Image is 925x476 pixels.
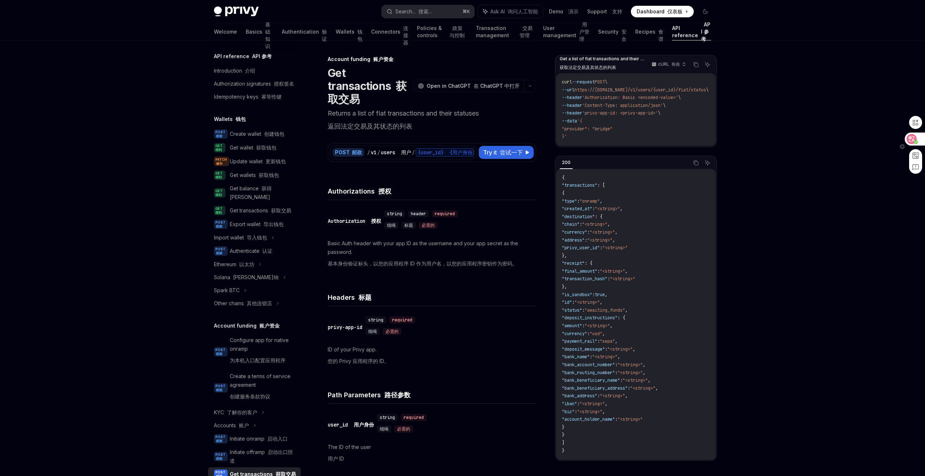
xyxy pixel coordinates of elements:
span: , [600,198,602,204]
span: "deposit_instructions" [562,315,618,321]
span: GET [214,206,225,215]
font: 标题 [358,294,371,301]
span: POST [214,347,228,356]
span: , [605,401,607,407]
font: 邮政 [216,439,223,443]
span: "<string>" [600,393,625,399]
span: , [607,221,610,227]
div: users [381,149,411,156]
a: Basics 基础知识 [246,23,273,40]
div: Ethereum [214,260,254,269]
span: "transactions" [562,182,597,188]
font: 卷曲 [671,61,680,67]
span: --header [562,95,582,100]
span: "bank_address" [562,393,597,399]
span: "created_at" [562,206,592,212]
font: 邮政 [216,224,223,228]
font: 启动出口匝道 [230,449,293,464]
a: Transaction management 交易管理 [476,23,534,40]
span: \ [605,79,607,85]
font: 连接器 [403,25,408,46]
span: string [368,317,383,323]
span: , [600,299,602,305]
button: Open in ChatGPT 在 ChatGPT 中打开 [413,80,524,92]
font: 导出钱包 [263,221,284,227]
a: API reference API 参考 [672,23,711,40]
font: 授权签名 [274,81,294,87]
font: 获取交易 [271,207,291,213]
font: {用户身份} [449,149,476,156]
span: , [643,370,645,376]
button: cURL 卷曲 [647,59,689,71]
span: 细绳 [387,222,396,228]
a: POST 邮政Configure app for native onramp为本机入口配置应用程序 [208,334,301,370]
span: "transaction_hash" [562,276,607,282]
span: "receipt" [562,260,585,266]
span: GET [214,143,225,152]
font: 返回法定交易及其状态的列表 [328,122,412,130]
button: Ask AI [703,158,712,168]
a: GET 得到Get transactions 获取交易 [208,204,301,217]
font: 邮政 [216,456,223,460]
span: : [592,206,595,212]
font: 账户资金 [259,323,280,329]
font: 安全 [621,29,627,42]
font: 支持 [612,8,622,14]
span: : [597,268,600,274]
span: : [585,237,587,243]
a: Demo 演示 [549,8,578,15]
span: POST [214,383,228,393]
span: "id" [562,299,572,305]
span: : [628,385,630,391]
h5: Wallets [214,115,246,124]
span: \ [658,110,661,116]
font: 得到 [215,193,222,197]
div: / [377,149,380,156]
div: Configure app for native onramp [230,336,296,368]
span: : [590,354,592,360]
a: Recipes 食谱 [635,23,663,40]
div: required [389,316,415,324]
span: "<string>" [580,401,605,407]
span: : [587,331,590,337]
div: Export wallet [230,220,284,229]
span: : [607,276,610,282]
a: User management 用户管理 [543,23,590,40]
span: "usd" [590,331,602,337]
span: curl [562,79,572,85]
span: POST [595,79,605,85]
font: 以太坊 [239,261,254,267]
span: "<string>" [607,346,633,352]
span: : [600,245,602,251]
div: required [432,210,458,217]
span: "destination" [562,214,595,220]
button: Ask AI 询问人工智能 [478,5,543,18]
p: Returns a list of fiat transactions and their statuses [328,108,536,134]
span: , [655,385,658,391]
div: Idempotency keys [214,92,281,101]
a: Idempotency keys 幂等性键 [208,90,301,103]
div: / [367,149,370,156]
p: cURL [658,61,680,67]
span: --header [562,110,582,116]
span: : [615,370,618,376]
div: v1 [371,149,377,156]
span: "bank_routing_number" [562,370,615,376]
span: "<string>" [582,221,607,227]
span: : [615,362,618,368]
span: "<string>" [623,377,648,383]
h4: Headers [328,293,536,302]
font: [PERSON_NAME]纳 [233,274,279,280]
button: Toggle dark mode [700,6,711,17]
button: Copy the contents from the code block [691,158,701,168]
span: : [580,221,582,227]
a: Dashboard 仪表板 [631,6,694,17]
span: : [577,401,580,407]
font: 获取钱包 [259,172,279,178]
div: Introduction [214,66,255,75]
span: "<string>" [592,354,618,360]
div: / [412,149,415,156]
div: Get transactions [230,206,291,215]
span: "type" [562,198,577,204]
span: , [633,346,635,352]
